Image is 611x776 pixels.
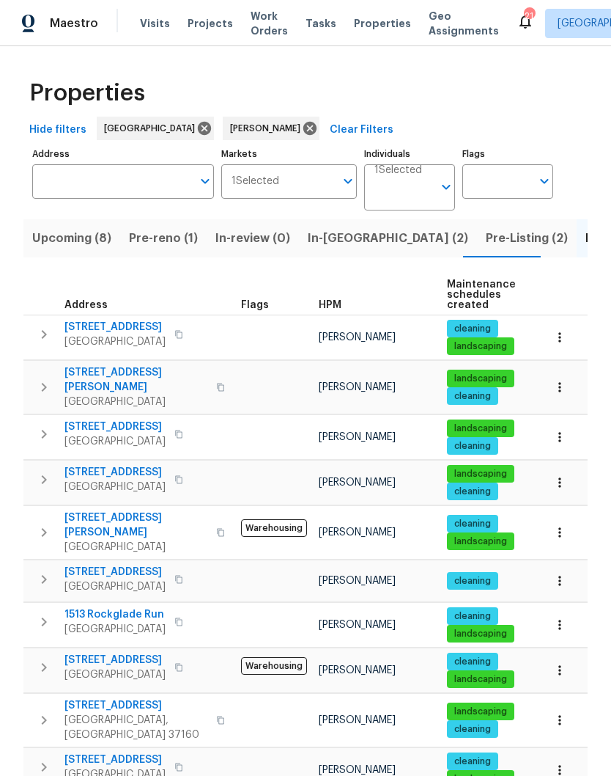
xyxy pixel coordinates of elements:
[251,9,288,38] span: Work Orders
[97,117,214,140] div: [GEOGRAPHIC_DATA]
[436,177,456,197] button: Open
[364,150,455,158] label: Individuals
[64,420,166,434] span: [STREET_ADDRESS]
[448,486,497,498] span: cleaning
[319,477,396,488] span: [PERSON_NAME]
[448,422,513,435] span: landscaping
[319,620,396,630] span: [PERSON_NAME]
[29,121,86,139] span: Hide filters
[448,656,497,668] span: cleaning
[319,765,396,775] span: [PERSON_NAME]
[64,565,166,579] span: [STREET_ADDRESS]
[448,468,513,480] span: landscaping
[534,171,555,191] button: Open
[64,753,166,767] span: [STREET_ADDRESS]
[221,150,358,158] label: Markets
[462,150,553,158] label: Flags
[429,9,499,38] span: Geo Assignments
[64,510,207,540] span: [STREET_ADDRESS][PERSON_NAME]
[64,607,166,622] span: 1513 Rockglade Run
[64,622,166,637] span: [GEOGRAPHIC_DATA]
[319,665,396,676] span: [PERSON_NAME]
[448,673,513,686] span: landscaping
[448,340,513,353] span: landscaping
[448,323,497,335] span: cleaning
[64,653,166,667] span: [STREET_ADDRESS]
[448,575,497,588] span: cleaning
[319,432,396,442] span: [PERSON_NAME]
[448,440,497,453] span: cleaning
[64,667,166,682] span: [GEOGRAPHIC_DATA]
[447,279,516,310] span: Maintenance schedules created
[64,480,166,494] span: [GEOGRAPHIC_DATA]
[188,16,233,31] span: Projects
[50,16,98,31] span: Maestro
[448,628,513,640] span: landscaping
[448,518,497,530] span: cleaning
[215,228,290,249] span: In-review (0)
[23,117,92,144] button: Hide filters
[524,9,534,23] div: 21
[448,755,497,768] span: cleaning
[241,519,307,537] span: Warehousing
[223,117,319,140] div: [PERSON_NAME]
[32,228,111,249] span: Upcoming (8)
[448,723,497,736] span: cleaning
[319,576,396,586] span: [PERSON_NAME]
[354,16,411,31] span: Properties
[486,228,568,249] span: Pre-Listing (2)
[64,320,166,334] span: [STREET_ADDRESS]
[319,715,396,725] span: [PERSON_NAME]
[32,150,214,158] label: Address
[64,698,207,713] span: [STREET_ADDRESS]
[241,657,307,675] span: Warehousing
[448,706,513,718] span: landscaping
[241,300,269,310] span: Flags
[64,465,166,480] span: [STREET_ADDRESS]
[232,175,279,188] span: 1 Selected
[338,171,358,191] button: Open
[319,332,396,343] span: [PERSON_NAME]
[319,382,396,392] span: [PERSON_NAME]
[374,164,422,177] span: 1 Selected
[64,334,166,349] span: [GEOGRAPHIC_DATA]
[140,16,170,31] span: Visits
[64,434,166,449] span: [GEOGRAPHIC_DATA]
[129,228,198,249] span: Pre-reno (1)
[104,121,201,136] span: [GEOGRAPHIC_DATA]
[330,121,393,139] span: Clear Filters
[64,713,207,742] span: [GEOGRAPHIC_DATA], [GEOGRAPHIC_DATA] 37160
[29,86,145,100] span: Properties
[319,300,341,310] span: HPM
[64,540,207,554] span: [GEOGRAPHIC_DATA]
[64,579,166,594] span: [GEOGRAPHIC_DATA]
[448,390,497,403] span: cleaning
[64,365,207,395] span: [STREET_ADDRESS][PERSON_NAME]
[448,535,513,548] span: landscaping
[308,228,468,249] span: In-[GEOGRAPHIC_DATA] (2)
[64,395,207,409] span: [GEOGRAPHIC_DATA]
[64,300,108,310] span: Address
[319,527,396,538] span: [PERSON_NAME]
[448,610,497,623] span: cleaning
[195,171,215,191] button: Open
[305,18,336,29] span: Tasks
[230,121,306,136] span: [PERSON_NAME]
[448,373,513,385] span: landscaping
[324,117,399,144] button: Clear Filters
